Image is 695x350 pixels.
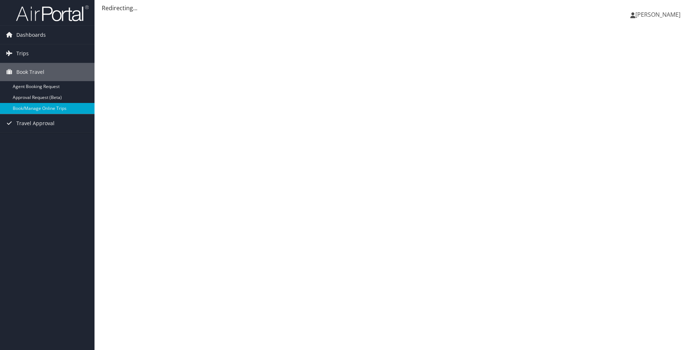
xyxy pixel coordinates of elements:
[16,63,44,81] span: Book Travel
[635,11,680,19] span: [PERSON_NAME]
[16,26,46,44] span: Dashboards
[630,4,688,25] a: [PERSON_NAME]
[16,44,29,63] span: Trips
[102,4,688,12] div: Redirecting...
[16,114,55,132] span: Travel Approval
[16,5,89,22] img: airportal-logo.png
